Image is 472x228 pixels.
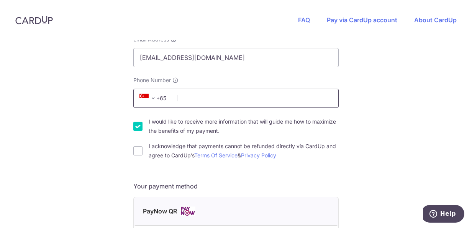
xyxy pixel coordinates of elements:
img: Cards logo [180,207,195,216]
a: About CardUp [414,16,457,24]
a: FAQ [298,16,310,24]
input: Email address [133,48,339,67]
iframe: Opens a widget where you can find more information [423,205,464,224]
a: Privacy Policy [241,152,276,159]
img: CardUp [15,15,53,25]
span: PayNow QR [143,207,177,216]
label: I acknowledge that payments cannot be refunded directly via CardUp and agree to CardUp’s & [149,142,339,160]
h5: Your payment method [133,182,339,191]
span: +65 [139,94,158,103]
span: Phone Number [133,76,171,84]
label: I would like to receive more information that will guide me how to maximize the benefits of my pa... [149,117,339,135]
a: Terms Of Service [194,152,238,159]
span: +65 [137,94,172,103]
a: Pay via CardUp account [327,16,397,24]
